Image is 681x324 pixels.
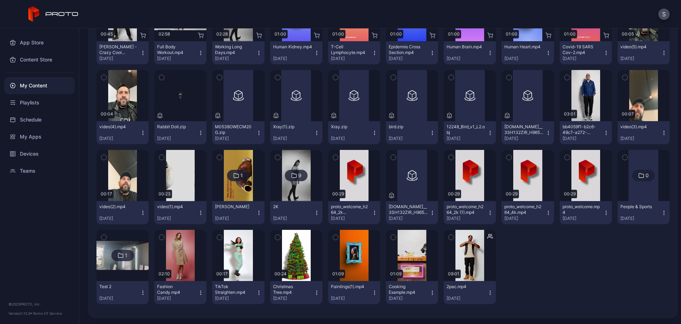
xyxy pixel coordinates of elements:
a: App Store [4,34,75,51]
button: Rabbit Doll.zip[DATE] [154,121,206,144]
button: 2pac.mp4[DATE] [444,281,496,304]
div: 2pac.mp4 [447,284,486,290]
button: 2K[DATE] [270,201,322,224]
button: Fashion Candy.mp4[DATE] [154,281,206,304]
div: [DATE] [273,136,314,141]
div: AnyConv.com__3SH132ZIR_H965 (1)(1).obj [504,124,543,135]
div: 9 [298,172,301,179]
div: Schedule [4,111,75,128]
button: Human Kidney.mp4[DATE] [270,41,322,64]
button: Human Brain.mp4[DATE] [444,41,496,64]
div: Cooking Example.mp4 [389,284,428,295]
div: 2K [273,204,312,210]
button: TikTok Straighten.mp4[DATE] [212,281,264,304]
div: Test 2 [99,284,138,290]
div: [DATE] [157,56,198,61]
div: Full Body Workout.mp4 [157,44,196,55]
div: 1 [240,172,243,179]
a: Teams [4,162,75,179]
div: Christmas Tree.mp4 [273,284,312,295]
a: My Apps [4,128,75,145]
div: Xray(1).zip [273,124,312,130]
div: [DATE] [99,56,140,61]
div: Human Kidney.mp4 [273,44,312,50]
button: Cooking Example.mp4[DATE] [386,281,438,304]
div: [DATE] [331,296,372,301]
div: [DATE] [215,136,256,141]
div: Fashion Candy.mp4 [157,284,196,295]
button: Xray.zip[DATE] [328,121,380,144]
div: video(5).mp4 [620,44,659,50]
div: [DATE] [620,216,661,221]
div: [DATE] [157,216,198,221]
div: Content Store [4,51,75,68]
div: proto_welcome_h264_2k 1080x1920.mp4 [331,204,370,215]
div: [DATE] [447,296,487,301]
button: video(2).mp4[DATE] [96,201,149,224]
div: [DATE] [273,216,314,221]
div: [DATE] [389,216,430,221]
div: [DATE] [447,216,487,221]
div: [DATE] [389,296,430,301]
div: [DATE] [447,56,487,61]
button: [PERSON_NAME][DATE] [212,201,264,224]
button: Working Long Days.mp4[DATE] [212,41,264,64]
div: [DATE] [389,56,430,61]
div: T-Cell Lymphocyte.mp4 [331,44,370,55]
div: [DATE] [620,56,661,61]
button: Christmas Tree.mp4[DATE] [270,281,322,304]
div: Covid-19 SARS Cov-2.mp4 [563,44,602,55]
div: [DATE] [99,296,140,301]
div: [DATE] [273,56,314,61]
button: video(4).mp4[DATE] [96,121,149,144]
button: [PERSON_NAME] - Crazy Cool Technology.mp4[DATE] [96,41,149,64]
a: Terms Of Service [33,311,62,315]
div: [DATE] [389,136,430,141]
button: proto_welcome_h264_4k.mp4[DATE] [502,201,554,224]
div: 0 [646,172,649,179]
div: [DATE] [504,56,545,61]
div: People & Sports [620,204,659,210]
div: [DATE] [504,216,545,221]
div: Human Heart.mp4 [504,44,543,50]
a: Devices [4,145,75,162]
button: bb4059f1-b2c6-49c7-a272-8f3d05b9e257(1).mp4[DATE] [560,121,612,144]
button: [DOMAIN_NAME]__3SH132ZIR_H965 (1).obj[DATE] [386,201,438,224]
div: proto_welcome_h264_2k (1).mp4 [447,204,486,215]
button: bird.zip[DATE] [386,121,438,144]
button: Xray(1).zip[DATE] [270,121,322,144]
button: T-Cell Lymphocyte.mp4[DATE] [328,41,380,64]
div: M0538OWECM20G.zip [215,124,254,135]
div: Human Brain.mp4 [447,44,486,50]
div: [DATE] [331,136,372,141]
div: video(2).mp4 [99,204,138,210]
div: My Content [4,77,75,94]
div: bb4059f1-b2c6-49c7-a272-8f3d05b9e257(1).mp4 [563,124,602,135]
button: video(3).mp4[DATE] [618,121,670,144]
div: proto_welcome.mp4 [563,204,602,215]
div: AnyConv.com__3SH132ZIR_H965 (1).obj [389,204,428,215]
span: Version 1.12.0 • [9,311,33,315]
button: proto_welcome_h264_2k (1).mp4[DATE] [444,201,496,224]
button: People & Sports[DATE] [618,201,670,224]
button: proto_welcome_h264_2k 1080x1920.mp4[DATE] [328,201,380,224]
div: TikTok Straighten.mp4 [215,284,254,295]
div: video(4).mp4 [99,124,138,130]
div: [DATE] [331,216,372,221]
div: © 2025 PROTO, Inc. [9,301,71,307]
a: Playlists [4,94,75,111]
div: proto_welcome_h264_4k.mp4 [504,204,543,215]
div: [DATE] [563,56,603,61]
div: bird.zip [389,124,428,130]
button: Human Heart.mp4[DATE] [502,41,554,64]
div: [DATE] [563,216,603,221]
div: Scott Page - Crazy Cool Technology.mp4 [99,44,138,55]
button: S [658,9,670,20]
div: [DATE] [331,56,372,61]
div: [DATE] [99,136,140,141]
button: proto_welcome.mp4[DATE] [560,201,612,224]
